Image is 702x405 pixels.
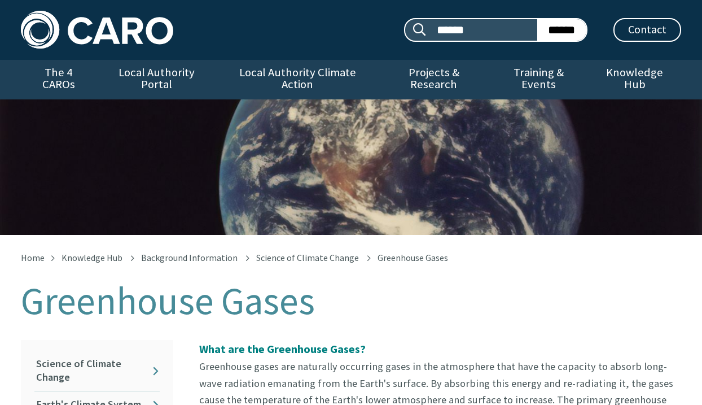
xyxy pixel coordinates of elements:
[589,60,681,99] a: Knowledge Hub
[21,11,173,49] img: Caro logo
[141,252,238,263] a: Background Information
[199,342,366,356] strong: What are the Greenhouse Gases?
[96,60,217,99] a: Local Authority Portal
[489,60,588,99] a: Training & Events
[34,351,160,391] a: Science of Climate Change
[256,252,359,263] a: Science of Climate Change
[62,252,122,263] a: Knowledge Hub
[378,252,448,263] span: Greenhouse Gases
[21,252,45,263] a: Home
[21,280,681,322] h1: Greenhouse Gases
[613,18,681,42] a: Contact
[21,60,96,99] a: The 4 CAROs
[378,60,490,99] a: Projects & Research
[217,60,378,99] a: Local Authority Climate Action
